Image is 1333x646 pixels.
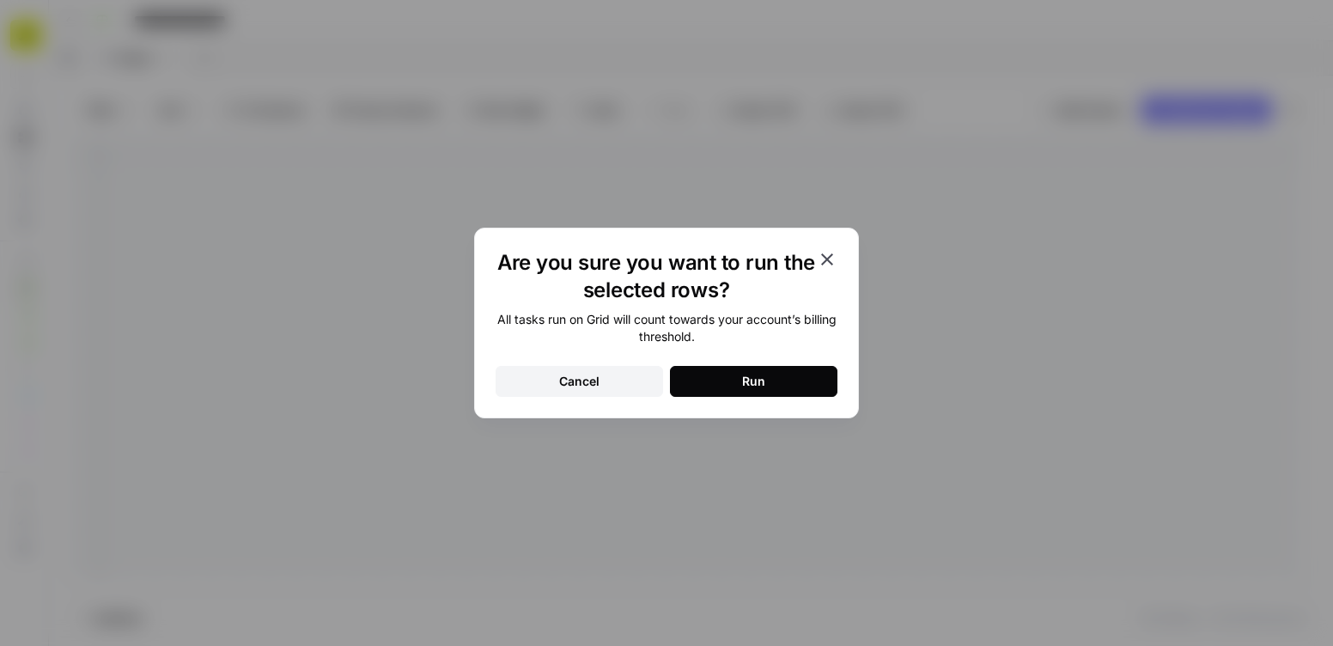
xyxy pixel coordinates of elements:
[559,373,600,390] div: Cancel
[496,366,663,397] button: Cancel
[496,249,817,304] h1: Are you sure you want to run the selected rows?
[670,366,837,397] button: Run
[742,373,765,390] div: Run
[496,311,837,345] div: All tasks run on Grid will count towards your account’s billing threshold.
